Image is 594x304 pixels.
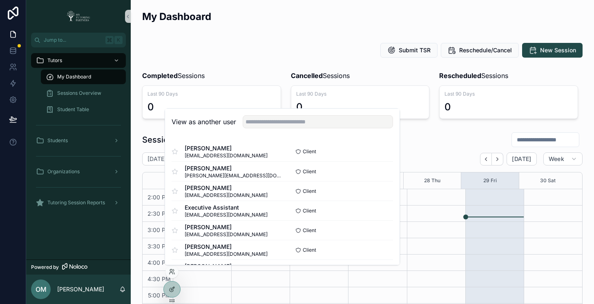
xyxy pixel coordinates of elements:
strong: Cancelled [291,72,323,80]
span: K [115,37,122,43]
span: Tutoring Session Reports [47,199,105,206]
a: Student Table [41,102,126,117]
span: Sessions [291,71,350,80]
h2: View as another user [172,117,236,127]
span: [PERSON_NAME] [185,164,282,172]
h2: [DATE] – [DATE] [147,155,191,163]
span: [EMAIL_ADDRESS][DOMAIN_NAME] [185,212,268,218]
span: Jump to... [44,37,102,43]
span: Client [303,188,316,194]
h1: Sessions Calendar [142,134,215,145]
a: Powered by [26,259,131,275]
span: Last 90 Days [444,91,573,97]
span: Students [47,137,68,144]
button: [DATE] [507,152,536,165]
div: 0 [444,101,451,114]
span: Tutors [47,57,62,64]
button: Submit TSR [380,43,438,58]
span: 5:00 PM [146,292,173,299]
span: Sessions Overview [57,90,101,96]
button: 28 Thu [424,172,440,189]
button: Next [492,153,503,165]
strong: Completed [142,72,178,80]
span: Client [303,148,316,155]
span: Week [549,155,564,163]
p: [PERSON_NAME] [57,285,104,293]
span: Executive Assistant [185,203,268,212]
span: 3:30 PM [145,243,173,250]
button: 30 Sat [540,172,556,189]
span: 3:00 PM [145,226,173,233]
button: New Session [522,43,583,58]
div: 0 [147,101,154,114]
span: OM [36,284,47,294]
button: Reschedule/Cancel [441,43,519,58]
span: Organizations [47,168,80,175]
button: Back [480,153,492,165]
span: [DATE] [512,155,531,163]
span: Sessions [142,71,205,80]
span: [PERSON_NAME] [185,243,268,251]
a: My Dashboard [41,69,126,84]
span: Last 90 Days [147,91,276,97]
span: Student Table [57,106,89,113]
span: Reschedule/Cancel [459,46,512,54]
span: [PERSON_NAME] [185,144,268,152]
button: Week [543,152,583,165]
span: Client [303,208,316,214]
span: 4:00 PM [145,259,173,266]
span: Sessions [439,71,508,80]
h2: My Dashboard [142,10,211,23]
span: [PERSON_NAME][EMAIL_ADDRESS][DOMAIN_NAME] [185,172,282,179]
span: [EMAIL_ADDRESS][DOMAIN_NAME] [185,192,268,199]
span: [PERSON_NAME] [185,184,268,192]
span: Last 90 Days [296,91,424,97]
span: 2:00 PM [145,194,173,201]
a: Tutoring Session Reports [31,195,126,210]
span: [EMAIL_ADDRESS][DOMAIN_NAME] [185,152,268,159]
div: 0 [296,101,303,114]
img: App logo [64,10,93,23]
span: [EMAIL_ADDRESS][DOMAIN_NAME] [185,251,268,257]
span: New Session [540,46,576,54]
span: Powered by [31,264,59,270]
span: Client [303,247,316,253]
span: [PERSON_NAME] [185,223,268,231]
button: 29 Fri [483,172,497,189]
span: [PERSON_NAME] [185,262,268,270]
a: Organizations [31,164,126,179]
button: Jump to...K [31,33,126,47]
span: My Dashboard [57,74,91,80]
span: 4:30 PM [145,275,173,282]
span: Client [303,168,316,175]
div: scrollable content [26,47,131,221]
span: 2:30 PM [145,210,173,217]
strong: Rescheduled [439,72,481,80]
span: Client [303,227,316,234]
span: Submit TSR [399,46,431,54]
span: [EMAIL_ADDRESS][DOMAIN_NAME] [185,231,268,238]
a: Tutors [31,53,126,68]
a: Sessions Overview [41,86,126,101]
a: Students [31,133,126,148]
